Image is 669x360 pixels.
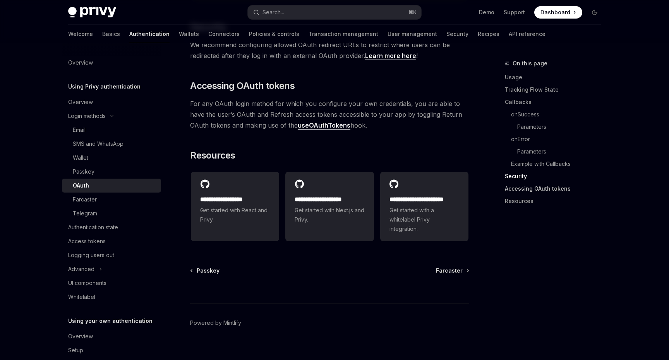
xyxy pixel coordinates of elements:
[505,108,607,121] a: onSuccess
[249,25,299,43] a: Policies & controls
[62,276,161,290] a: UI components
[62,262,161,276] button: Toggle Advanced section
[62,248,161,262] a: Logging users out
[479,9,494,16] a: Demo
[102,25,120,43] a: Basics
[298,121,350,130] a: useOAuthTokens
[68,7,116,18] img: dark logo
[73,209,97,218] div: Telegram
[73,125,86,135] div: Email
[68,97,93,107] div: Overview
[446,25,468,43] a: Security
[248,5,421,19] button: Open search
[68,316,153,326] h5: Using your own authentication
[365,52,416,60] a: Learn more here
[62,165,161,179] a: Passkey
[505,183,607,195] a: Accessing OAuth tokens
[68,58,93,67] div: Overview
[588,6,601,19] button: Toggle dark mode
[505,84,607,96] a: Tracking Flow State
[197,267,220,275] span: Passkey
[505,96,607,108] a: Callbacks
[62,179,161,193] a: OAuth
[505,145,607,158] a: Parameters
[62,343,161,357] a: Setup
[68,237,106,246] div: Access tokens
[62,206,161,220] a: Telegram
[309,25,378,43] a: Transaction management
[62,137,161,151] a: SMS and WhatsApp
[505,158,607,170] a: Example with Callbacks
[389,206,459,234] span: Get started with a whitelabel Privy integration.
[62,193,161,206] a: Farcaster
[190,319,241,327] a: Powered by Mintlify
[191,267,220,275] a: Passkey
[68,346,83,355] div: Setup
[505,195,607,207] a: Resources
[73,139,124,148] div: SMS and WhatsApp
[295,206,364,224] span: Get started with Next.js and Privy.
[190,39,469,61] span: We recommend configuring allowed OAuth redirect URLs to restrict where users can be redirected af...
[62,151,161,165] a: Wallet
[505,133,607,145] a: onError
[68,292,95,302] div: Whitelabel
[505,170,607,183] a: Security
[62,329,161,343] a: Overview
[190,98,469,131] span: For any OAuth login method for which you configure your own credentials, you are able to have the...
[73,181,89,190] div: OAuth
[208,25,240,43] a: Connectors
[73,153,88,162] div: Wallet
[190,149,235,162] span: Resources
[68,278,106,288] div: UI components
[62,220,161,234] a: Authentication state
[408,9,417,15] span: ⌘ K
[534,6,582,19] a: Dashboard
[68,251,114,260] div: Logging users out
[68,223,118,232] div: Authentication state
[62,234,161,248] a: Access tokens
[388,25,437,43] a: User management
[68,332,93,341] div: Overview
[73,167,94,176] div: Passkey
[68,82,141,91] h5: Using Privy authentication
[62,56,161,70] a: Overview
[62,109,161,123] button: Toggle Login methods section
[509,25,545,43] a: API reference
[505,71,607,84] a: Usage
[190,80,295,92] span: Accessing OAuth tokens
[62,290,161,304] a: Whitelabel
[504,9,525,16] a: Support
[436,267,468,275] a: Farcaster
[436,267,463,275] span: Farcaster
[179,25,199,43] a: Wallets
[68,264,94,274] div: Advanced
[478,25,499,43] a: Recipes
[68,25,93,43] a: Welcome
[73,195,97,204] div: Farcaster
[62,95,161,109] a: Overview
[68,111,106,121] div: Login methods
[200,206,270,224] span: Get started with React and Privy.
[62,123,161,137] a: Email
[540,9,570,16] span: Dashboard
[513,59,547,68] span: On this page
[505,121,607,133] a: Parameters
[129,25,170,43] a: Authentication
[262,8,284,17] div: Search...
